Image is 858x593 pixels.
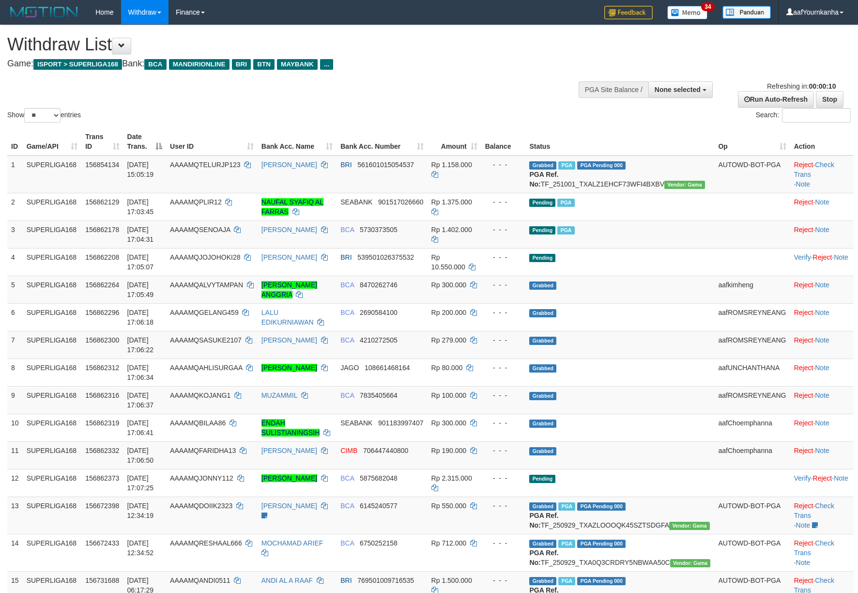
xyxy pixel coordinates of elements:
td: 2 [7,193,23,220]
a: Note [796,180,811,188]
a: [PERSON_NAME] [261,474,317,482]
a: MOCHAMAD ARIEF [261,539,323,547]
span: AAAAMQDOIIK2323 [170,502,232,510]
td: SUPERLIGA168 [23,534,82,571]
span: 156862316 [85,391,119,399]
span: Pending [529,254,555,262]
strong: 00:00:10 [809,82,836,90]
td: SUPERLIGA168 [23,441,82,469]
span: Marked by aafsoycanthlai [558,502,575,511]
a: Run Auto-Refresh [738,91,814,108]
span: Grabbed [529,502,556,511]
span: MAYBANK [277,59,318,70]
span: JAGO [340,364,359,372]
div: - - - [485,225,522,234]
span: Pending [529,226,555,234]
div: - - - [485,197,522,207]
td: 6 [7,303,23,331]
a: Note [815,198,829,206]
span: BRI [232,59,251,70]
label: Search: [756,108,851,123]
span: 156862319 [85,419,119,427]
span: Copy 4210272505 to clipboard [360,336,398,344]
div: - - - [485,363,522,373]
span: AAAAMQKOJANG1 [170,391,230,399]
span: 156862296 [85,309,119,316]
th: Amount: activate to sort column ascending [428,128,481,156]
span: BCA [144,59,166,70]
span: SEABANK [340,198,372,206]
span: AAAAMQTELURJP123 [170,161,241,169]
span: Rp 190.000 [431,447,466,454]
span: AAAAMQJONNY112 [170,474,233,482]
span: 34 [701,2,714,11]
span: BCA [340,309,354,316]
span: Rp 1.375.000 [431,198,472,206]
td: · [790,303,854,331]
span: [DATE] 17:07:25 [127,474,154,492]
span: AAAAMQANDI0511 [170,577,230,584]
div: - - - [485,335,522,345]
div: - - - [485,473,522,483]
a: Note [815,309,829,316]
div: - - - [485,390,522,400]
span: BRI [340,577,352,584]
td: · · [790,497,854,534]
td: 8 [7,359,23,386]
span: Grabbed [529,364,556,373]
a: Reject [813,474,832,482]
td: SUPERLIGA168 [23,331,82,359]
span: Grabbed [529,420,556,428]
span: Rp 300.000 [431,419,466,427]
a: NAUFAL SYAFIQ AL FARRAS [261,198,323,216]
td: SUPERLIGA168 [23,386,82,414]
span: 156862208 [85,253,119,261]
a: Reject [794,198,813,206]
span: AAAAMQFARIDHA13 [170,447,236,454]
span: BCA [340,474,354,482]
td: SUPERLIGA168 [23,193,82,220]
span: Rp 550.000 [431,502,466,510]
span: 156862332 [85,447,119,454]
div: - - - [485,446,522,455]
span: Rp 2.315.000 [431,474,472,482]
td: 7 [7,331,23,359]
span: Copy 6145240577 to clipboard [360,502,398,510]
td: 11 [7,441,23,469]
td: aafROMSREYNEANG [714,331,790,359]
span: Refreshing in: [767,82,836,90]
a: Reject [794,226,813,234]
span: AAAAMQGELANG459 [170,309,239,316]
a: [PERSON_NAME] [261,502,317,510]
span: ... [320,59,333,70]
td: · [790,220,854,248]
span: PGA Pending [577,540,626,548]
div: - - - [485,501,522,511]
span: Marked by aafromsomean [558,577,575,585]
a: Note [815,447,829,454]
span: [DATE] 15:05:19 [127,161,154,178]
span: Copy 901517026660 to clipboard [378,198,423,206]
a: [PERSON_NAME] [261,336,317,344]
td: aafChoemphanna [714,414,790,441]
a: [PERSON_NAME] [261,447,317,454]
span: Grabbed [529,337,556,345]
span: [DATE] 12:34:19 [127,502,154,519]
a: [PERSON_NAME] [261,161,317,169]
span: AAAAMQJOJOHOKI28 [170,253,240,261]
div: - - - [485,280,522,290]
a: Check Trans [794,502,834,519]
td: · · [790,248,854,276]
th: Action [790,128,854,156]
span: AAAAMQPLIR12 [170,198,222,206]
span: SEABANK [340,419,372,427]
a: Verify [794,253,811,261]
span: 156862129 [85,198,119,206]
a: MUZAMMIL [261,391,297,399]
span: AAAAMQBILAA86 [170,419,226,427]
span: Grabbed [529,447,556,455]
span: Copy 108661468164 to clipboard [365,364,410,372]
td: · [790,441,854,469]
a: Reject [794,419,813,427]
span: Rp 712.000 [431,539,466,547]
